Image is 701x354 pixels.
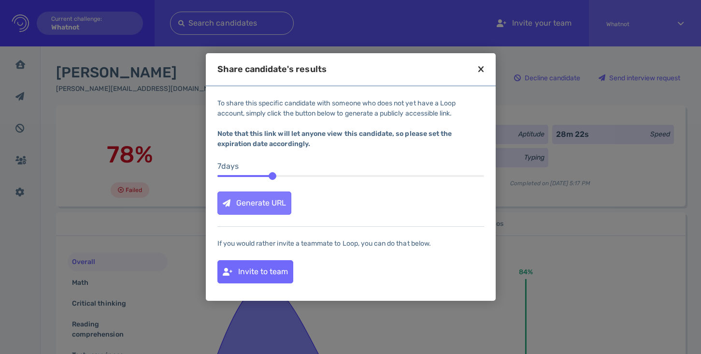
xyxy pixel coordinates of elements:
div: If you would rather invite a teammate to Loop, you can do that below. [217,238,484,249]
button: Invite to team [217,260,293,283]
div: To share this specific candidate with someone who does not yet have a Loop account, simply click ... [217,98,484,149]
b: Note that this link will let anyone view this candidate, so please set the expiration date accord... [217,130,452,148]
div: Invite to team [218,261,293,283]
div: Share candidate's results [217,65,327,74]
div: 7 day s [217,161,484,172]
button: Generate URL [217,192,291,215]
div: Generate URL [218,192,291,214]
